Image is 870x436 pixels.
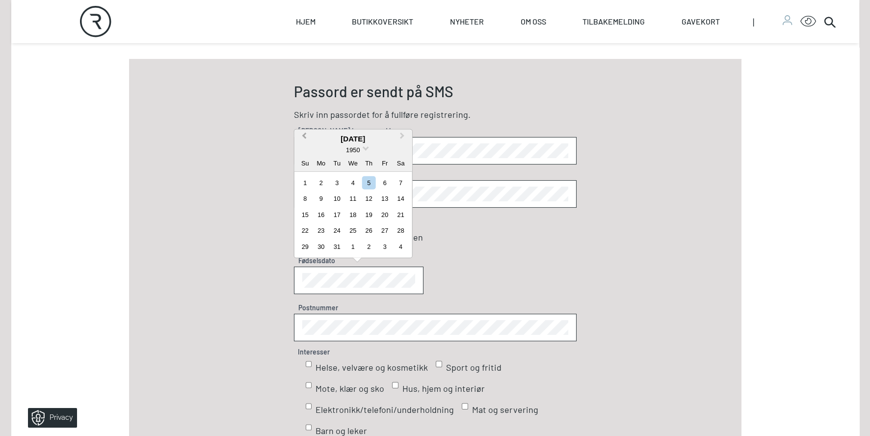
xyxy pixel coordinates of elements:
div: Choose Monday, October 2nd, 1950 [315,176,328,190]
div: Tu [330,157,343,170]
div: Choose Wednesday, October 25th, 1950 [346,224,360,237]
span: Elektronikk/telefoni/underholdning [316,403,454,416]
div: Choose Tuesday, October 17th, 1950 [330,208,343,221]
div: Choose Monday, October 23rd, 1950 [315,224,328,237]
div: Choose Thursday, November 2nd, 1950 [362,240,375,253]
div: month 1950-10 [297,175,409,254]
label: [PERSON_NAME] inn passord her [294,126,403,136]
div: Choose Friday, November 3rd, 1950 [378,240,392,253]
input: Barn og leker [306,424,312,431]
div: Choose Saturday, October 28th, 1950 [394,224,407,237]
div: Choose Wednesday, October 18th, 1950 [346,208,360,221]
input: Helse, velvære og kosmetikk [306,361,312,367]
div: Choose Saturday, November 4th, 1950 [394,240,407,253]
div: Choose Tuesday, October 24th, 1950 [330,224,343,237]
iframe: Manage Preferences [10,405,90,431]
input: Mote, klær og sko [306,382,312,388]
span: Hen [407,231,423,244]
div: Choose Thursday, October 19th, 1950 [362,208,375,221]
span: Interesser [298,347,330,357]
div: Th [362,157,375,170]
input: Elektronikk/telefoni/underholdning [306,403,312,409]
div: Choose Saturday, October 7th, 1950 [394,176,407,190]
span: Sport og fritid [446,361,501,374]
div: Choose Wednesday, October 4th, 1950 [346,176,360,190]
div: Choose Sunday, October 22nd, 1950 [298,224,312,237]
div: Mo [315,157,328,170]
div: Choose Sunday, October 15th, 1950 [298,208,312,221]
p: Skriv inn passordet for å fullføre registrering. [294,108,577,121]
div: Choose Tuesday, October 31st, 1950 [330,240,343,253]
input: Mat og servering [462,403,468,409]
span: 1950 [346,146,360,154]
div: Choose Monday, October 16th, 1950 [315,208,328,221]
button: Open Accessibility Menu [800,14,816,29]
div: Choose Tuesday, October 3rd, 1950 [330,176,343,190]
div: Choose Sunday, October 29th, 1950 [298,240,312,253]
div: Choose Sunday, October 1st, 1950 [298,176,312,190]
button: Next Month [395,131,411,146]
span: Hus, hjem og interiør [402,382,485,395]
div: Choose Wednesday, November 1st, 1950 [346,240,360,253]
input: Sport og fritid [436,361,442,367]
div: Fr [378,157,392,170]
div: Choose Thursday, October 5th, 1950 [362,176,375,190]
div: Choose Wednesday, October 11th, 1950 [346,192,360,205]
span: Mat og servering [472,403,538,416]
div: Choose Monday, October 30th, 1950 [315,240,328,253]
div: Choose Sunday, October 8th, 1950 [298,192,312,205]
div: Su [298,157,312,170]
div: Choose Thursday, October 26th, 1950 [362,224,375,237]
div: Choose Friday, October 20th, 1950 [378,208,392,221]
div: Choose Friday, October 27th, 1950 [378,224,392,237]
span: Helse, velvære og kosmetikk [316,361,428,374]
div: Sa [394,157,407,170]
div: Choose Monday, October 9th, 1950 [315,192,328,205]
div: Choose Saturday, October 21st, 1950 [394,208,407,221]
button: Previous Month [295,131,311,146]
label: Postnummer [294,302,342,313]
div: We [346,157,360,170]
div: Choose Tuesday, October 10th, 1950 [330,192,343,205]
input: Hus, hjem og interiør [392,382,398,388]
div: Choose Friday, October 6th, 1950 [378,176,392,190]
p: Passord er sendt på SMS [294,82,577,100]
div: Choose Thursday, October 12th, 1950 [362,192,375,205]
div: Choose Saturday, October 14th, 1950 [394,192,407,205]
div: [DATE] [294,134,412,145]
span: Mote, klær og sko [316,382,384,395]
div: Choose Friday, October 13th, 1950 [378,192,392,205]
